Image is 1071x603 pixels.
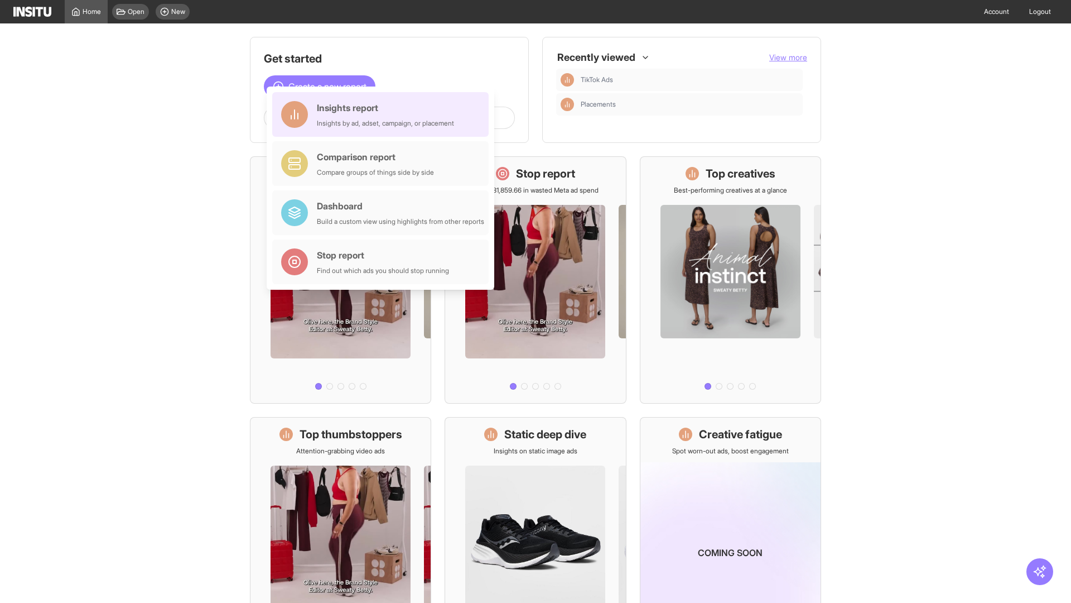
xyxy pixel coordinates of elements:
[561,73,574,87] div: Insights
[128,7,144,16] span: Open
[250,156,431,404] a: What's live nowSee all active ads instantly
[264,51,515,66] h1: Get started
[640,156,821,404] a: Top creativesBest-performing creatives at a glance
[706,166,775,181] h1: Top creatives
[317,248,449,262] div: Stop report
[472,186,599,195] p: Save £31,859.66 in wasted Meta ad spend
[83,7,101,16] span: Home
[581,75,613,84] span: TikTok Ads
[769,52,807,62] span: View more
[494,447,577,456] p: Insights on static image ads
[171,7,185,16] span: New
[561,98,574,111] div: Insights
[317,266,449,275] div: Find out which ads you should stop running
[317,119,454,128] div: Insights by ad, adset, campaign, or placement
[317,101,454,114] div: Insights report
[264,75,375,98] button: Create a new report
[581,75,798,84] span: TikTok Ads
[300,427,402,442] h1: Top thumbstoppers
[504,427,586,442] h1: Static deep dive
[296,447,385,456] p: Attention-grabbing video ads
[288,80,366,93] span: Create a new report
[581,100,798,109] span: Placements
[581,100,616,109] span: Placements
[13,7,51,17] img: Logo
[317,217,484,226] div: Build a custom view using highlights from other reports
[317,168,434,177] div: Compare groups of things side by side
[317,199,484,213] div: Dashboard
[317,150,434,164] div: Comparison report
[674,186,787,195] p: Best-performing creatives at a glance
[516,166,575,181] h1: Stop report
[769,52,807,63] button: View more
[445,156,626,404] a: Stop reportSave £31,859.66 in wasted Meta ad spend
